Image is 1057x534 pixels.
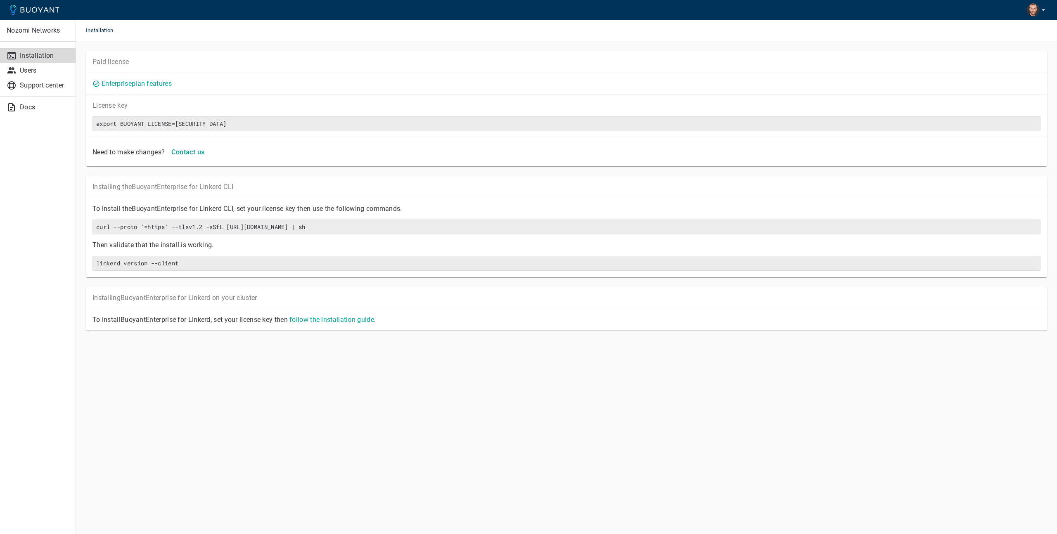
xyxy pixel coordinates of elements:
p: Nozomi Networks [7,26,69,35]
h6: export BUOYANT_LICENSE=[SECURITY_DATA] [96,120,1037,128]
button: Contact us [168,145,208,160]
p: To install Buoyant Enterprise for Linkerd, set your license key then . [92,316,1040,324]
a: Contact us [168,148,208,156]
p: Support center [20,81,69,90]
p: Then validate that the install is working. [92,241,1040,249]
a: follow the installation guide [289,316,374,324]
p: To install the Buoyant Enterprise for Linkerd CLI, set your license key then use the following co... [92,205,1040,213]
p: Docs [20,103,69,111]
p: Installation [20,52,69,60]
p: License key [92,102,1040,110]
p: Installing the Buoyant Enterprise for Linkerd CLI [92,183,1040,191]
p: Paid license [92,58,1040,66]
img: Luca Zacchetti [1026,3,1040,17]
a: Enterpriseplan features [102,80,172,87]
span: Installation [86,20,123,41]
p: Installing Buoyant Enterprise for Linkerd on your cluster [92,294,1040,302]
p: Users [20,66,69,75]
h6: linkerd version --client [96,260,1037,267]
h6: curl --proto '=https' --tlsv1.2 -sSfL [URL][DOMAIN_NAME] | sh [96,223,1037,231]
div: Need to make changes? [89,145,165,156]
h4: Contact us [171,148,204,156]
